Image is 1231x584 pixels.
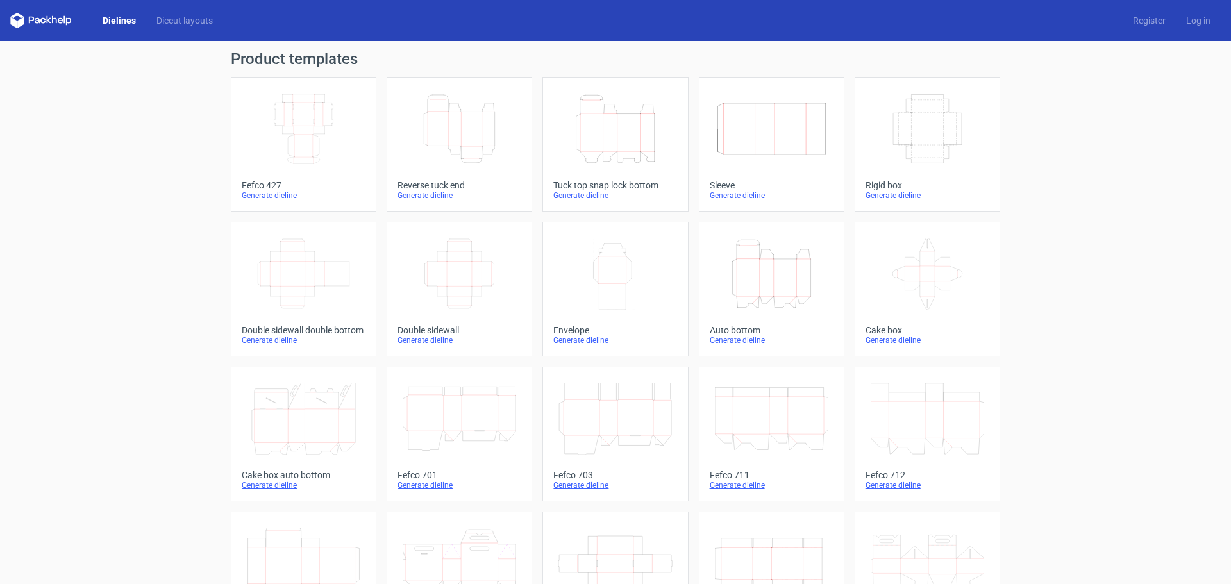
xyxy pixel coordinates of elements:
[855,222,1000,356] a: Cake boxGenerate dieline
[542,77,688,212] a: Tuck top snap lock bottomGenerate dieline
[699,77,844,212] a: SleeveGenerate dieline
[398,480,521,490] div: Generate dieline
[710,335,833,346] div: Generate dieline
[866,180,989,190] div: Rigid box
[242,325,365,335] div: Double sidewall double bottom
[553,480,677,490] div: Generate dieline
[231,222,376,356] a: Double sidewall double bottomGenerate dieline
[553,190,677,201] div: Generate dieline
[710,180,833,190] div: Sleeve
[866,480,989,490] div: Generate dieline
[553,325,677,335] div: Envelope
[231,51,1000,67] h1: Product templates
[710,470,833,480] div: Fefco 711
[398,325,521,335] div: Double sidewall
[553,335,677,346] div: Generate dieline
[242,180,365,190] div: Fefco 427
[866,335,989,346] div: Generate dieline
[710,190,833,201] div: Generate dieline
[553,180,677,190] div: Tuck top snap lock bottom
[92,14,146,27] a: Dielines
[242,190,365,201] div: Generate dieline
[1176,14,1221,27] a: Log in
[553,470,677,480] div: Fefco 703
[398,180,521,190] div: Reverse tuck end
[242,470,365,480] div: Cake box auto bottom
[866,470,989,480] div: Fefco 712
[1123,14,1176,27] a: Register
[231,367,376,501] a: Cake box auto bottomGenerate dieline
[242,335,365,346] div: Generate dieline
[699,222,844,356] a: Auto bottomGenerate dieline
[699,367,844,501] a: Fefco 711Generate dieline
[710,325,833,335] div: Auto bottom
[710,480,833,490] div: Generate dieline
[855,77,1000,212] a: Rigid boxGenerate dieline
[387,367,532,501] a: Fefco 701Generate dieline
[231,77,376,212] a: Fefco 427Generate dieline
[387,77,532,212] a: Reverse tuck endGenerate dieline
[542,222,688,356] a: EnvelopeGenerate dieline
[387,222,532,356] a: Double sidewallGenerate dieline
[866,325,989,335] div: Cake box
[542,367,688,501] a: Fefco 703Generate dieline
[242,480,365,490] div: Generate dieline
[855,367,1000,501] a: Fefco 712Generate dieline
[398,470,521,480] div: Fefco 701
[398,335,521,346] div: Generate dieline
[866,190,989,201] div: Generate dieline
[146,14,223,27] a: Diecut layouts
[398,190,521,201] div: Generate dieline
